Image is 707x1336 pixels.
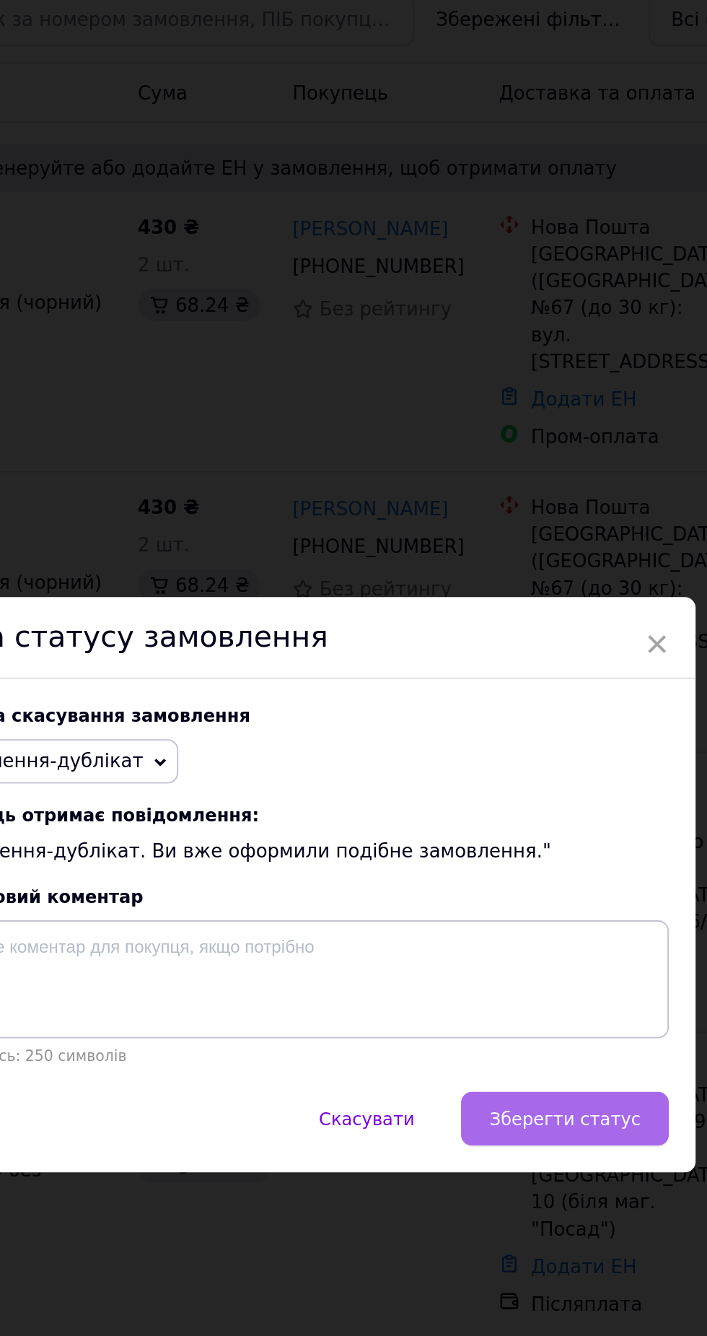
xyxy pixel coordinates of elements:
button: Скасувати [352,780,434,808]
span: Скасувати [367,789,418,800]
button: Зберегти статус [444,780,555,808]
span: Зберегти статус [459,789,540,800]
div: Додатковий коментар [151,669,555,680]
div: Причина скасування замовлення [151,572,555,582]
span: × [543,526,555,551]
div: "Замовлення-дублікат. Ви вже оформили подібне замовлення." [151,625,555,658]
span: Замовлення-дублікат [158,595,273,607]
div: Зміна статусу замовлення [137,513,570,557]
span: Покупець отримає повідомлення: [151,625,555,636]
p: Залишилось: 250 символів [151,756,555,765]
